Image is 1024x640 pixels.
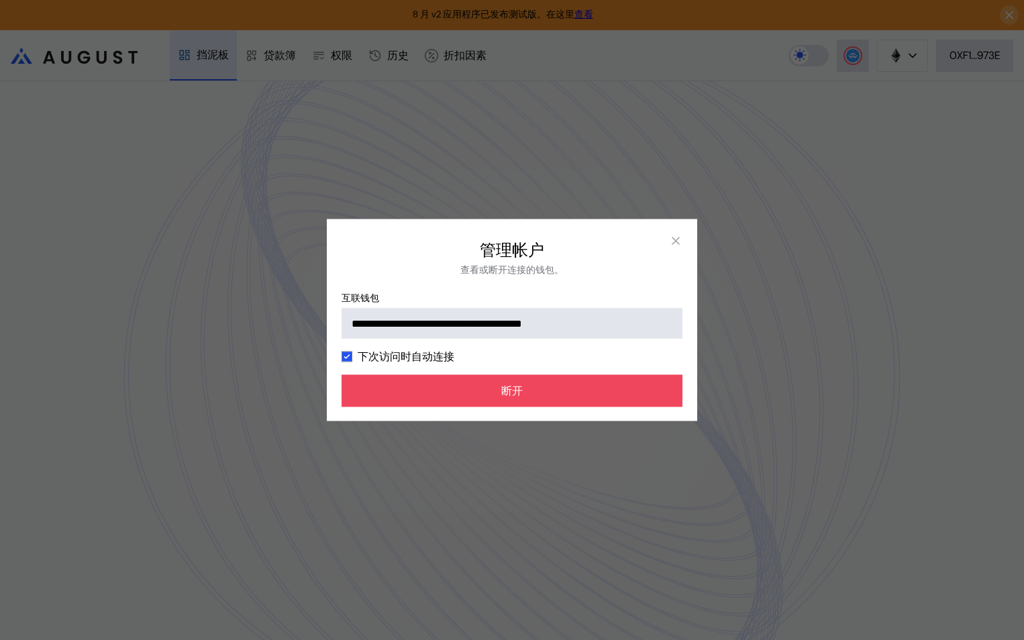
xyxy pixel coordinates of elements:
label: 下次访问时自动连接 [358,350,454,364]
h2: 管理帐户 [480,239,544,261]
div: 查看或断开连接的钱包。 [460,264,564,276]
button: 关闭模态 [665,230,686,252]
button: 断开 [342,375,682,407]
font: 互联钱包 [342,292,379,305]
